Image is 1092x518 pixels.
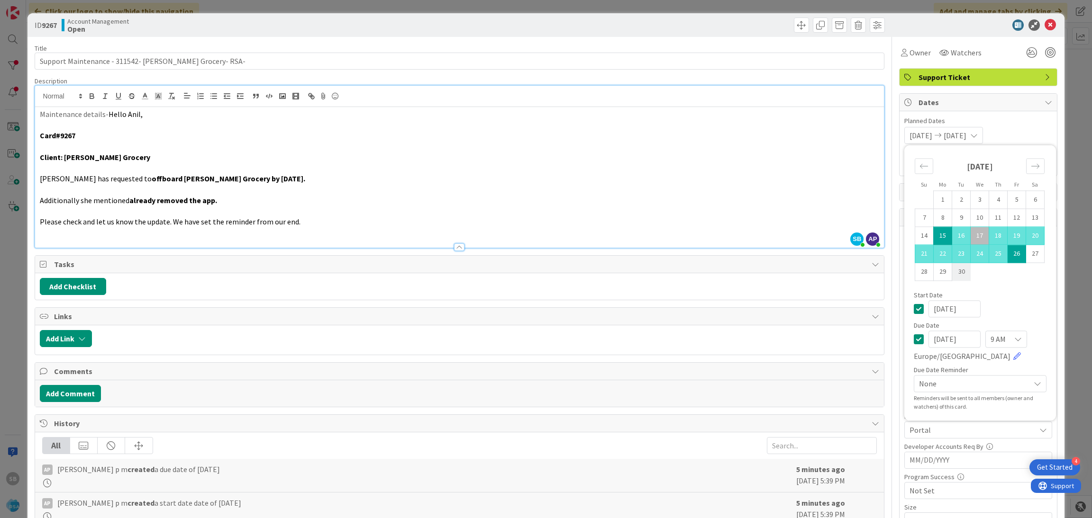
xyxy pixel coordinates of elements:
span: SB [850,232,864,246]
span: Due Date [914,322,939,329]
td: Choose Thursday, 09/11/2025 12:00 PM as your check-in date. It’s available. [989,209,1008,227]
input: type card name here... [35,53,885,70]
small: Mo [939,181,946,188]
span: None [919,377,1025,390]
td: Selected. Saturday, 09/20/2025 12:00 PM [1026,227,1045,245]
label: Title [35,44,47,53]
strong: offboard [PERSON_NAME] Grocery by [DATE]. [152,174,305,183]
td: Selected. Thursday, 09/18/2025 12:00 PM [989,227,1008,245]
td: Choose Monday, 09/29/2025 12:00 PM as your check-in date. It’s available. [934,263,952,281]
div: Ap [42,464,53,475]
td: Selected as start date. Monday, 09/15/2025 12:00 PM [934,227,952,245]
td: Choose Monday, 09/08/2025 12:00 PM as your check-in date. It’s available. [934,209,952,227]
div: Environment [904,413,1052,420]
span: [PERSON_NAME] has requested to [40,174,152,183]
span: Owner [910,47,931,58]
span: [DATE] [944,130,966,141]
button: Add Link [40,330,92,347]
small: Fr [1014,181,1019,188]
td: Selected. Thursday, 09/25/2025 12:00 PM [989,245,1008,263]
span: AP [866,232,879,246]
small: Tu [958,181,964,188]
span: Additionally she mentioned [40,196,129,205]
div: Program Success [904,473,1052,480]
td: Choose Sunday, 09/28/2025 12:00 PM as your check-in date. It’s available. [915,263,934,281]
small: Th [995,181,1001,188]
td: Choose Monday, 09/01/2025 12:00 PM as your check-in date. It’s available. [934,191,952,209]
td: Choose Sunday, 09/07/2025 12:00 PM as your check-in date. It’s available. [915,209,934,227]
td: Selected. Sunday, 09/21/2025 12:00 PM [915,245,934,263]
td: Choose Tuesday, 09/30/2025 12:00 PM as your check-in date. It’s available. [952,263,971,281]
b: 5 minutes ago [796,464,845,474]
span: [PERSON_NAME] p m a start date date of [DATE] [57,497,241,509]
input: Search... [767,437,877,454]
input: MM/DD/YYYY [928,300,981,317]
span: Tasks [54,259,867,270]
div: 4 [1072,457,1080,465]
button: Add Comment [40,385,101,402]
span: Not Set [910,485,1036,496]
input: MM/DD/YYYY [928,330,981,348]
div: Developer Accounts Req By [904,443,1052,450]
span: [PERSON_NAME] p m a due date of [DATE] [57,464,220,475]
b: 9267 [42,20,57,30]
td: Selected. Friday, 09/19/2025 12:00 PM [1008,227,1026,245]
span: Links [54,311,867,322]
div: Move forward to switch to the next month. [1026,158,1045,174]
td: Selected as end date. Friday, 09/26/2025 12:00 PM [1008,245,1026,263]
div: Reminders will be sent to all members (owner and watchers) of this card. [914,394,1046,411]
div: Size [904,504,1052,510]
small: We [976,181,983,188]
span: Support Ticket [919,71,1040,83]
small: Su [921,181,927,188]
td: Selected. Wednesday, 09/24/2025 12:00 PM [971,245,989,263]
td: Choose Tuesday, 09/09/2025 12:00 PM as your check-in date. It’s available. [952,209,971,227]
td: Selected. Tuesday, 09/23/2025 12:00 PM [952,245,971,263]
span: Due Date Reminder [914,366,968,373]
strong: Client: [PERSON_NAME] Grocery [40,152,150,162]
span: Support [20,1,43,13]
span: Watchers [951,47,982,58]
p: Maintenance details- [40,109,880,120]
span: Europe/[GEOGRAPHIC_DATA] [914,350,1010,362]
span: Description [35,77,67,85]
td: Choose Friday, 09/12/2025 12:00 PM as your check-in date. It’s available. [1008,209,1026,227]
input: MM/DD/YYYY [910,452,1047,468]
span: Portal [910,424,1036,436]
b: created [127,498,155,508]
td: Choose Sunday, 09/14/2025 12:00 PM as your check-in date. It’s available. [915,227,934,245]
span: [DATE] [910,130,932,141]
td: Choose Saturday, 09/27/2025 12:00 PM as your check-in date. It’s available. [1026,245,1045,263]
td: Choose Wednesday, 09/03/2025 12:00 PM as your check-in date. It’s available. [971,191,989,209]
span: 9 AM [991,332,1006,346]
span: Please check and let us know the update. We have set the reminder from our end. [40,217,300,226]
strong: [DATE] [967,161,993,172]
button: Add Checklist [40,278,106,295]
div: Get Started [1037,463,1073,472]
td: Selected. Tuesday, 09/16/2025 12:00 PM [952,227,971,245]
span: Planned Dates [904,116,1052,126]
div: All [43,438,70,454]
td: Choose Saturday, 09/06/2025 12:00 PM as your check-in date. It’s available. [1026,191,1045,209]
b: 5 minutes ago [796,498,845,508]
span: History [54,418,867,429]
span: Account Management [67,18,129,25]
td: Selected. Monday, 09/22/2025 12:00 PM [934,245,952,263]
b: Open [67,25,129,33]
strong: already removed the app. [129,196,217,205]
div: Open Get Started checklist, remaining modules: 4 [1029,459,1080,475]
span: Dates [919,97,1040,108]
td: Choose Friday, 09/05/2025 12:00 PM as your check-in date. It’s available. [1008,191,1026,209]
td: Choose Thursday, 09/04/2025 12:00 PM as your check-in date. It’s available. [989,191,1008,209]
b: created [127,464,155,474]
span: ID [35,19,57,31]
td: Selected. Wednesday, 09/17/2025 12:00 PM [971,227,989,245]
span: Start Date [914,292,943,298]
td: Choose Tuesday, 09/02/2025 12:00 PM as your check-in date. It’s available. [952,191,971,209]
td: Choose Wednesday, 09/10/2025 12:00 PM as your check-in date. It’s available. [971,209,989,227]
div: Ap [42,498,53,509]
div: [DATE] 5:39 PM [796,464,877,487]
div: Calendar [904,150,1055,292]
div: Move backward to switch to the previous month. [915,158,933,174]
td: Choose Saturday, 09/13/2025 12:00 PM as your check-in date. It’s available. [1026,209,1045,227]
